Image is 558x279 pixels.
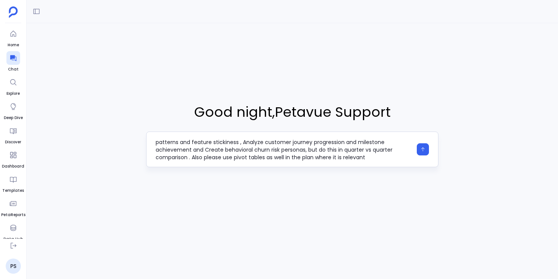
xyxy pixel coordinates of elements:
span: Dashboard [2,163,24,169]
a: Deep Dive [4,100,23,121]
a: Data Hub [3,221,23,242]
a: Home [6,27,20,48]
a: Explore [6,75,20,97]
textarea: I want you to do analysis on Advanced Behavioral Analytics Deep-dive into product usage patterns ... [156,138,412,161]
span: PetaReports [1,212,25,218]
a: Chat [6,51,20,72]
img: petavue logo [9,6,18,18]
span: Data Hub [3,236,23,242]
a: Dashboard [2,148,24,169]
span: Explore [6,91,20,97]
a: Discover [5,124,21,145]
span: Home [6,42,20,48]
span: Discover [5,139,21,145]
span: Templates [2,188,24,194]
a: Templates [2,172,24,194]
a: PS [6,259,21,274]
span: Deep Dive [4,115,23,121]
a: PetaReports [1,197,25,218]
span: Good night , Petavue Support [146,102,438,122]
span: Chat [6,66,20,72]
